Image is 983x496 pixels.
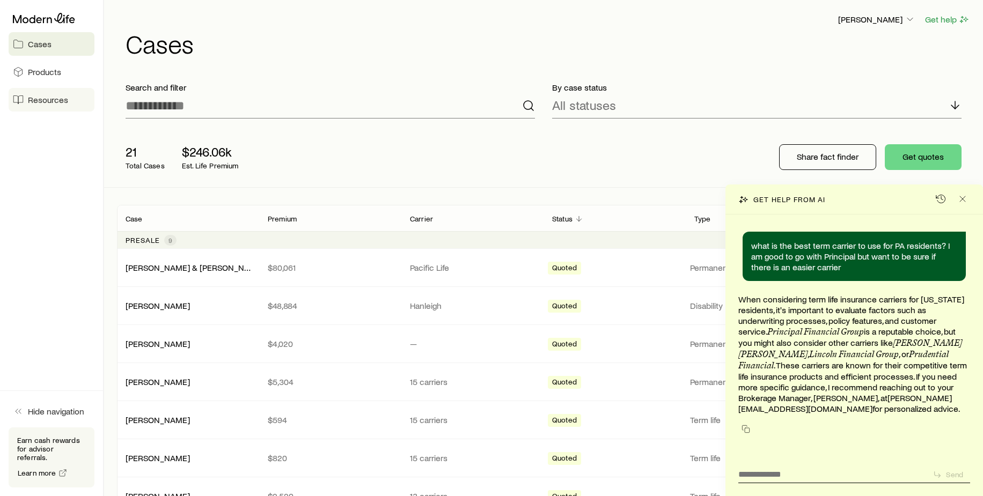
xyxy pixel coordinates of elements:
button: Send [928,468,970,482]
a: Resources [9,88,94,112]
p: Est. Life Premium [182,161,239,170]
a: [PERSON_NAME] [126,414,190,425]
p: what is the best term carrier to use for PA residents? I am good to go with Principal but want to... [751,240,957,272]
a: [PERSON_NAME] & [PERSON_NAME], LLP [126,262,280,272]
p: When considering term life insurance carriers for [US_STATE] residents, it's important to evaluat... [738,294,970,414]
p: Earn cash rewards for advisor referrals. [17,436,86,462]
button: Hide navigation [9,399,94,423]
button: Get help [925,13,970,26]
p: $80,061 [268,262,393,273]
span: Quoted [552,301,577,313]
span: Quoted [552,454,577,465]
button: Share fact finder [779,144,876,170]
span: Quoted [552,377,577,389]
span: Quoted [552,339,577,351]
strong: Principal Financial Group [767,327,864,337]
p: By case status [552,82,962,93]
div: [PERSON_NAME] [126,414,190,426]
span: Hide navigation [28,406,84,417]
p: Type [694,214,711,223]
p: Premium [268,214,297,223]
p: Carrier [410,214,433,223]
p: Share fact finder [797,151,859,162]
span: Quoted [552,263,577,275]
button: Close [955,191,970,206]
a: [PERSON_NAME] [126,376,190,387]
p: 15 carriers [410,453,535,463]
button: [PERSON_NAME] [838,13,916,26]
p: Presale [126,236,160,245]
div: [PERSON_NAME] [126,453,190,464]
button: Get quotes [885,144,962,170]
div: Earn cash rewards for advisor referrals.Learn more [9,427,94,487]
span: Cases [28,39,52,49]
span: Products [28,66,61,77]
p: Permanent life [690,262,824,273]
a: [PERSON_NAME][EMAIL_ADDRESS][DOMAIN_NAME] [738,393,952,413]
a: [PERSON_NAME] [126,453,190,463]
p: $5,304 [268,376,393,387]
p: $820 [268,453,393,463]
div: [PERSON_NAME] [126,300,190,312]
p: $246.06k [182,144,239,159]
p: $4,020 [268,338,393,349]
p: [PERSON_NAME] [838,14,915,25]
p: Send [946,470,963,479]
p: — [410,338,535,349]
p: Total Cases [126,161,165,170]
p: Case [126,214,143,223]
a: [PERSON_NAME] [126,300,190,310]
p: Term life [690,414,824,425]
p: Hanleigh [410,300,535,311]
p: Pacific Life [410,262,535,273]
span: Quoted [552,416,577,427]
div: [PERSON_NAME] & [PERSON_NAME], LLP [126,262,251,273]
p: Permanent life, Term life [690,338,824,349]
p: $48,884 [268,300,393,311]
span: Resources [28,94,68,105]
div: [PERSON_NAME] [126,376,190,388]
span: Learn more [18,469,56,477]
p: 21 [126,144,165,159]
p: 15 carriers [410,376,535,387]
p: All statuses [552,98,616,113]
p: Disability [690,300,824,311]
p: Get help from AI [753,195,825,204]
p: Permanent life, Term life [690,376,824,387]
p: Search and filter [126,82,535,93]
p: 15 carriers [410,414,535,425]
p: Term life [690,453,824,463]
a: Products [9,60,94,84]
h1: Cases [126,31,970,56]
p: Status [552,214,573,223]
span: 9 [168,236,172,245]
div: [PERSON_NAME] [126,338,190,350]
a: Cases [9,32,94,56]
strong: Lincoln Financial Group [809,349,899,359]
a: [PERSON_NAME] [126,338,190,349]
p: $594 [268,414,393,425]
